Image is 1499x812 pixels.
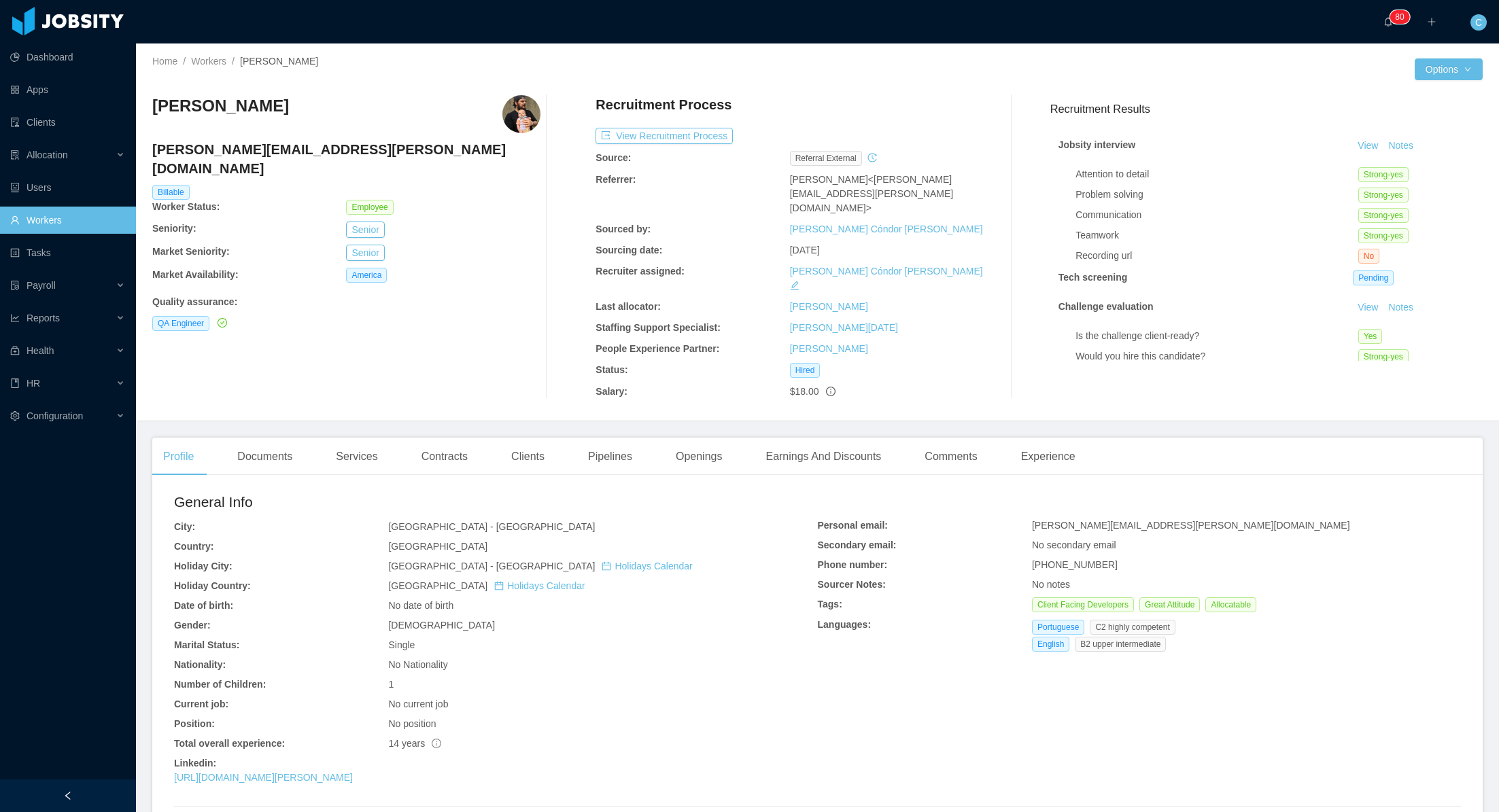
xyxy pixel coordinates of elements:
[27,378,40,389] span: HR
[191,56,226,67] a: Workers
[1415,58,1483,80] button: Optionsicon: down
[790,386,819,397] span: $18.00
[596,266,685,277] b: Recruiter assigned:
[232,56,235,67] span: /
[152,223,196,234] b: Seniority:
[152,95,289,117] h3: [PERSON_NAME]
[388,699,448,709] span: No current job
[1358,188,1409,202] span: Strong-yes
[818,559,888,570] b: Phone number:
[1032,620,1084,635] span: Portuguese
[1205,597,1256,612] span: Allocatable
[596,152,631,163] b: Source:
[152,201,220,212] b: Worker Status:
[755,438,892,476] div: Earnings And Discounts
[790,343,868,354] a: [PERSON_NAME]
[346,268,387,283] span: America
[10,76,125,103] a: icon: appstoreApps
[1358,208,1409,223] span: Strong-yes
[388,541,487,552] span: [GEOGRAPHIC_DATA]
[1032,520,1350,531] span: [PERSON_NAME][EMAIL_ADDRESS][PERSON_NAME][DOMAIN_NAME]
[152,438,205,476] div: Profile
[1032,559,1118,570] span: [PHONE_NUMBER]
[596,301,661,312] b: Last allocator:
[1075,167,1358,181] div: Attention to detail
[790,224,983,234] a: [PERSON_NAME] Cóndor [PERSON_NAME]
[174,699,228,709] b: Current job:
[388,620,495,631] span: [DEMOGRAPHIC_DATA]
[432,739,441,748] span: info-circle
[790,174,868,185] span: [PERSON_NAME]
[174,639,239,650] b: Marital Status:
[152,296,237,307] b: Quality assurance :
[1032,579,1070,590] span: No notes
[1075,188,1358,202] div: Problem solving
[494,581,504,590] i: icon: calendar
[1010,438,1086,476] div: Experience
[1353,270,1394,285] span: Pending
[152,140,540,178] h4: [PERSON_NAME][EMAIL_ADDRESS][PERSON_NAME][DOMAIN_NAME]
[596,386,627,397] b: Salary:
[325,438,388,476] div: Services
[27,410,83,421] span: Configuration
[1358,167,1409,182] span: Strong-yes
[1400,10,1405,24] p: 0
[1358,228,1409,243] span: Strong-yes
[790,174,953,213] span: <[PERSON_NAME][EMAIL_ADDRESS][PERSON_NAME][DOMAIN_NAME]>
[1358,329,1383,344] span: Yes
[1058,139,1136,150] strong: Jobsity interview
[388,561,692,571] span: [GEOGRAPHIC_DATA] - [GEOGRAPHIC_DATA]
[1075,228,1358,243] div: Teamwork
[596,174,636,185] b: Referrer:
[818,599,842,610] b: Tags:
[494,580,585,591] a: icon: calendarHolidays Calendar
[1058,272,1128,283] strong: Tech screening
[174,600,233,611] b: Date of birth:
[174,561,232,571] b: Holiday City:
[346,245,384,261] button: Senior
[500,438,555,476] div: Clients
[388,521,595,532] span: [GEOGRAPHIC_DATA] - [GEOGRAPHIC_DATA]
[596,95,731,114] h4: Recruitment Process
[10,207,125,234] a: icon: userWorkers
[596,343,719,354] b: People Experience Partner:
[596,128,733,144] button: icon: exportView Recruitment Process
[1075,637,1166,652] span: B2 upper intermediate
[10,109,125,136] a: icon: auditClients
[1427,17,1436,27] i: icon: plus
[10,378,20,388] i: icon: book
[346,200,393,215] span: Employee
[577,438,643,476] div: Pipelines
[1383,17,1393,27] i: icon: bell
[10,239,125,266] a: icon: profileTasks
[388,718,436,729] span: No position
[183,56,186,67] span: /
[1475,14,1482,31] span: C
[867,153,877,162] i: icon: history
[388,738,441,749] span: 14 years
[1032,540,1116,550] span: No secondary email
[818,520,889,531] b: Personal email:
[790,301,868,312] a: [PERSON_NAME]
[10,174,125,201] a: icon: robotUsers
[27,345,54,356] span: Health
[174,580,251,591] b: Holiday Country:
[174,541,213,552] b: Country:
[411,438,479,476] div: Contracts
[174,758,216,769] b: Linkedin:
[27,280,56,291] span: Payroll
[152,269,239,280] b: Market Availability:
[1032,637,1069,652] span: English
[10,43,125,71] a: icon: pie-chartDashboard
[174,659,226,670] b: Nationality:
[1353,302,1383,313] a: View
[790,363,821,378] span: Hired
[152,56,177,67] a: Home
[1358,249,1379,264] span: No
[790,281,799,290] i: icon: edit
[10,281,20,290] i: icon: file-protect
[10,150,20,160] i: icon: solution
[1075,249,1358,263] div: Recording url
[226,438,303,476] div: Documents
[818,619,872,630] b: Languages:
